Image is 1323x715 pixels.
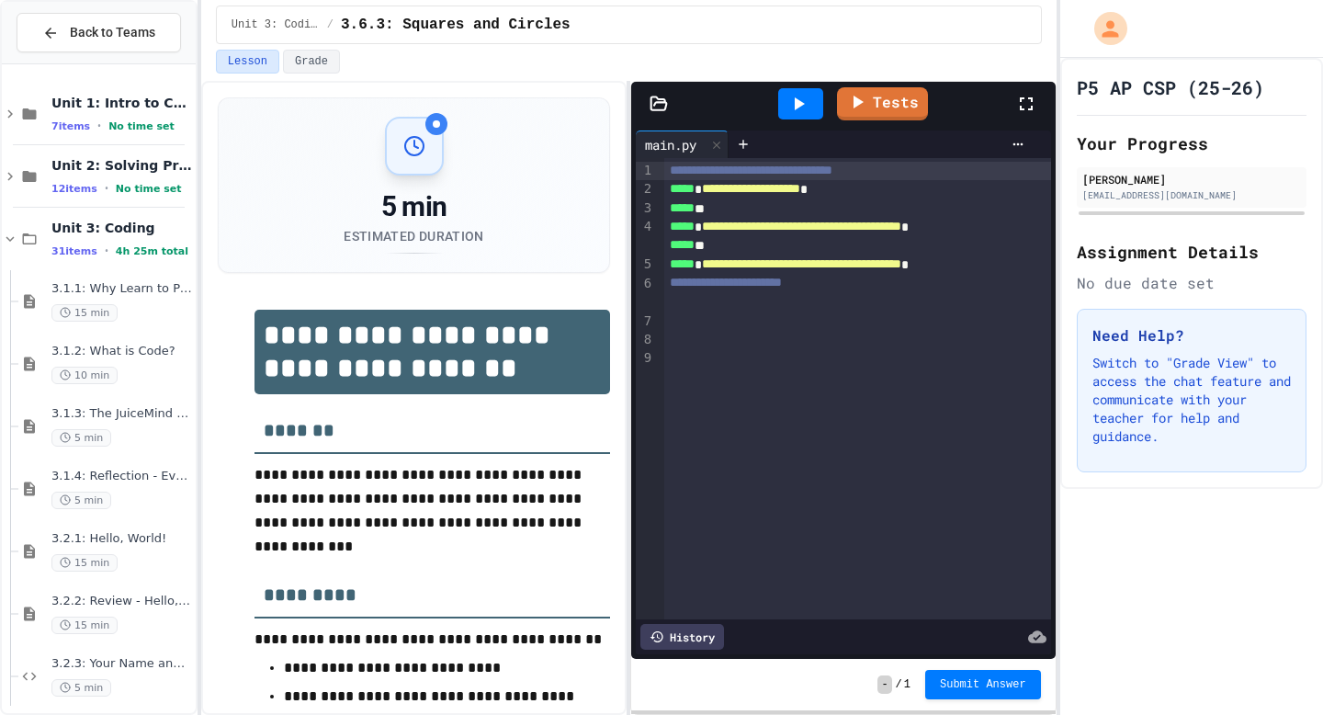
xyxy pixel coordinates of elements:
[51,157,192,174] span: Unit 2: Solving Problems in Computer Science
[51,95,192,111] span: Unit 1: Intro to Computer Science
[636,255,654,274] div: 5
[51,656,192,672] span: 3.2.3: Your Name and Favorite Movie
[636,162,654,180] div: 1
[1092,324,1291,346] h3: Need Help?
[70,23,155,42] span: Back to Teams
[51,594,192,609] span: 3.2.2: Review - Hello, World!
[837,87,928,120] a: Tests
[51,245,97,257] span: 31 items
[51,183,97,195] span: 12 items
[232,17,320,32] span: Unit 3: Coding
[51,281,192,297] span: 3.1.1: Why Learn to Program?
[636,312,654,331] div: 7
[904,677,910,692] span: 1
[105,244,108,258] span: •
[636,331,654,349] div: 8
[1077,272,1306,294] div: No due date set
[51,531,192,547] span: 3.2.1: Hello, World!
[1082,188,1301,202] div: [EMAIL_ADDRESS][DOMAIN_NAME]
[636,135,706,154] div: main.py
[51,367,118,384] span: 10 min
[216,50,279,74] button: Lesson
[1077,131,1306,156] h2: Your Progress
[51,429,111,447] span: 5 min
[1075,7,1132,50] div: My Account
[51,554,118,572] span: 15 min
[1092,354,1291,446] p: Switch to "Grade View" to access the chat feature and communicate with your teacher for help and ...
[636,275,654,312] div: 6
[636,199,654,218] div: 3
[51,679,111,697] span: 5 min
[283,50,340,74] button: Grade
[51,220,192,236] span: Unit 3: Coding
[636,349,654,368] div: 9
[925,670,1041,699] button: Submit Answer
[341,14,571,36] span: 3.6.3: Squares and Circles
[1077,239,1306,265] h2: Assignment Details
[51,120,90,132] span: 7 items
[105,181,108,196] span: •
[1082,171,1301,187] div: [PERSON_NAME]
[896,677,902,692] span: /
[640,624,724,650] div: History
[636,218,654,255] div: 4
[636,131,729,158] div: main.py
[51,469,192,484] span: 3.1.4: Reflection - Evolving Technology
[327,17,334,32] span: /
[116,245,188,257] span: 4h 25m total
[636,180,654,199] div: 2
[344,227,483,245] div: Estimated Duration
[51,617,118,634] span: 15 min
[940,677,1026,692] span: Submit Answer
[51,492,111,509] span: 5 min
[51,344,192,359] span: 3.1.2: What is Code?
[17,13,181,52] button: Back to Teams
[51,406,192,422] span: 3.1.3: The JuiceMind IDE
[344,190,483,223] div: 5 min
[877,675,891,694] span: -
[116,183,182,195] span: No time set
[51,304,118,322] span: 15 min
[1077,74,1264,100] h1: P5 AP CSP (25-26)
[108,120,175,132] span: No time set
[97,119,101,133] span: •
